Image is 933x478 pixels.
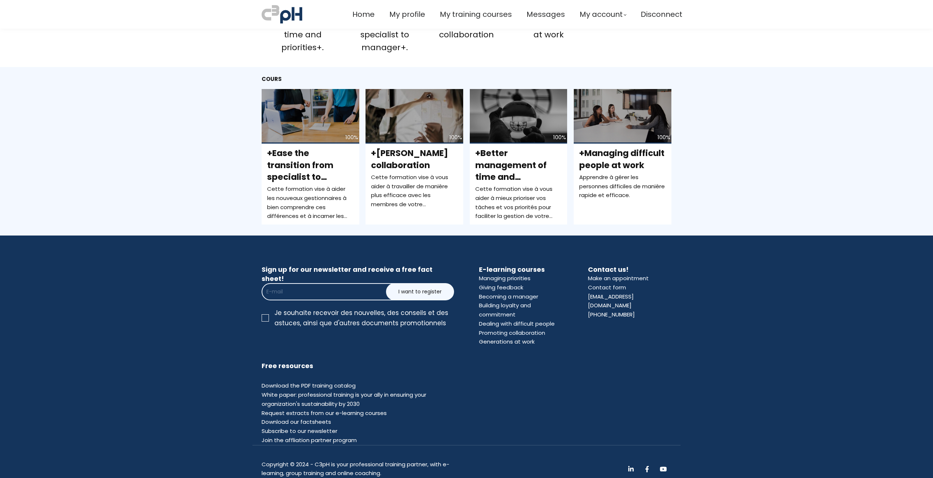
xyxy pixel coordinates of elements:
div: Cette formation vise à vous aider à travailler de manière plus efficace avec les membres de votre... [371,173,458,209]
a: Join the affliation partner program [262,436,357,444]
a: Home [352,8,375,21]
img: a70bc7685e0efc0bd0b04b3506828469.jpeg [262,4,302,25]
span: My account [580,8,623,21]
a: Make an appointment [588,274,649,282]
h3: Sign up for our newsletter and receive a free fact sheet! [262,265,454,283]
span: +Ease the transition from specialist to manager+. [267,147,333,194]
a: Generations at work [479,338,535,345]
a: 100% +Managing difficult people at work Apprendre à gérer les personnes difficiles de manière rap... [574,89,671,225]
div: Cette formation vise à vous aider à mieux prioriser vos tâches et vos priorités pour faciliter la... [475,185,562,221]
a: Request extracts from our e-learning courses [262,409,387,417]
h3: Contact us! [588,265,671,274]
div: Cette formation vise à aider les nouveaux gestionnaires à bien comprendre ces différences et à in... [267,185,354,221]
a: Disconnect [641,8,682,21]
span: I want to register [398,288,442,296]
a: Giving feedback [479,284,523,291]
input: E-mail [262,283,412,300]
span: Cours [262,75,282,83]
div: 100% [449,133,462,142]
a: Dealing with difficult people [479,320,555,327]
div: Je souhaite recevoir des nouvelles, des conseils et des astuces, ainsi que d'autres documents pro... [274,308,454,328]
a: Download our factsheets [262,418,331,426]
a: White paper: professional training is your ally in ensuring your organization's sustainability by... [262,391,426,408]
a: Messages [527,8,565,21]
div: [EMAIL_ADDRESS][DOMAIN_NAME] [588,292,671,311]
a: 100% +Better management of time and priorities+. Cette formation vise à vous aider à mieux priori... [470,89,567,225]
a: Building loyalty and commitment [479,301,531,318]
div: 100% [345,133,358,142]
a: Promoting collaboration [479,329,545,337]
span: +Managing difficult people at work [579,147,664,171]
a: Download the PDF training catalog [262,382,356,389]
a: Contact form [588,284,626,291]
span: +[PERSON_NAME] collaboration [371,147,448,171]
a: Becoming a manager [479,293,538,300]
div: [PHONE_NUMBER] [588,310,635,319]
a: My training courses [440,8,512,21]
button: I want to register [386,283,454,300]
span: +Better management of time and priorities+. [475,147,547,194]
div: 100% [657,133,670,142]
h3: Free resources [262,361,454,370]
div: Apprendre à gérer les personnes difficiles de manière rapide et efficace. [579,173,666,200]
h3: E-learning courses [479,265,562,274]
a: My profile [389,8,425,21]
a: Subscribe to our newsletter [262,427,337,435]
a: Managing priorities [479,274,531,282]
a: 100% +Ease the transition from specialist to manager+. Cette formation vise à aider les nouveaux ... [262,89,359,225]
a: 100% +[PERSON_NAME] collaboration Cette formation vise à vous aider à travailler de manière plus ... [366,89,463,225]
div: 100% [553,133,566,142]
